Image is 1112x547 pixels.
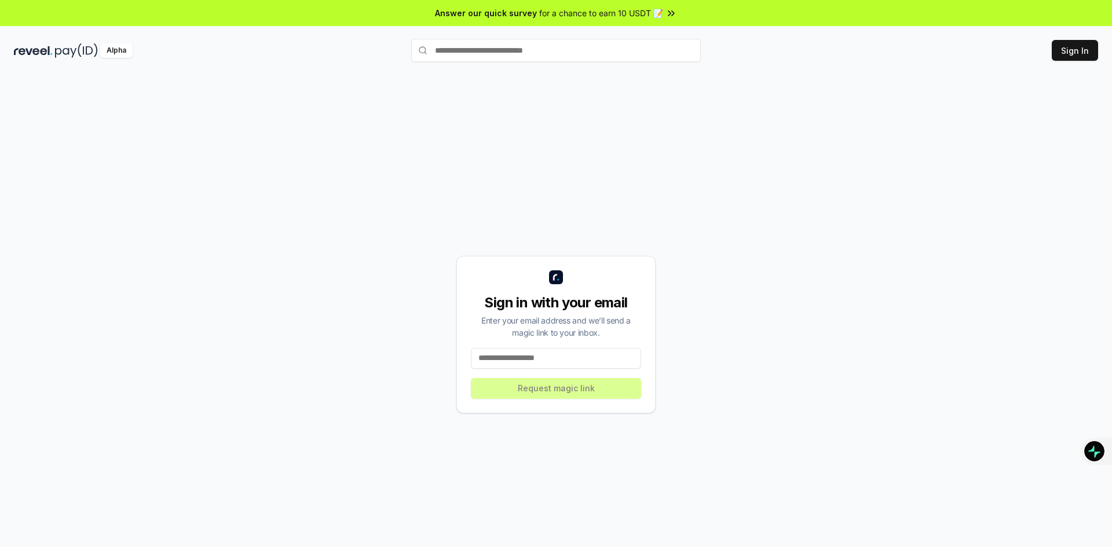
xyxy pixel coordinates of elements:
div: Enter your email address and we’ll send a magic link to your inbox. [471,314,641,339]
img: logo_small [549,270,563,284]
span: Answer our quick survey [435,7,537,19]
button: Sign In [1052,40,1098,61]
div: Alpha [100,43,133,58]
div: Sign in with your email [471,293,641,312]
img: pay_id [55,43,98,58]
span: for a chance to earn 10 USDT 📝 [539,7,663,19]
img: reveel_dark [14,43,53,58]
